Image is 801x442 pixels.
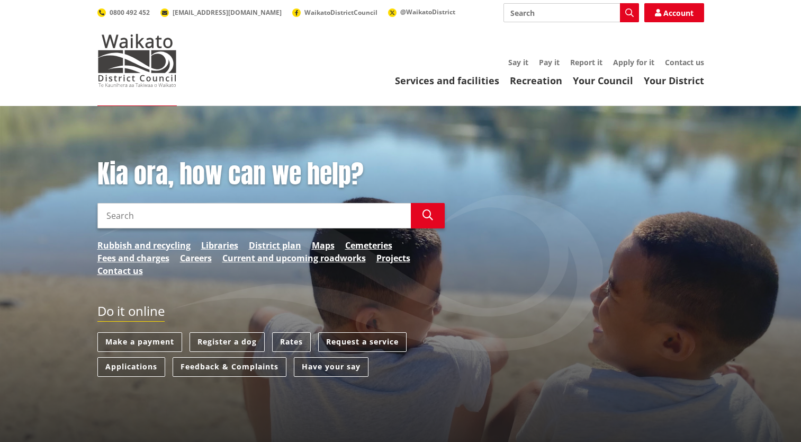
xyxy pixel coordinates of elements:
[97,304,165,322] h2: Do it online
[570,57,602,67] a: Report it
[97,34,177,87] img: Waikato District Council - Te Kaunihera aa Takiwaa o Waikato
[97,159,445,190] h1: Kia ora, how can we help?
[395,74,499,87] a: Services and facilities
[97,357,165,377] a: Applications
[345,239,392,252] a: Cemeteries
[97,252,169,264] a: Fees and charges
[539,57,560,67] a: Pay it
[160,8,282,17] a: [EMAIL_ADDRESS][DOMAIN_NAME]
[304,8,377,17] span: WaikatoDistrictCouncil
[97,203,411,228] input: Search input
[388,7,455,16] a: @WaikatoDistrict
[503,3,639,22] input: Search input
[644,3,704,22] a: Account
[201,239,238,252] a: Libraries
[97,8,150,17] a: 0800 492 452
[665,57,704,67] a: Contact us
[222,252,366,264] a: Current and upcoming roadworks
[294,357,368,377] a: Have your say
[190,332,265,352] a: Register a dog
[97,239,191,252] a: Rubbish and recycling
[510,74,562,87] a: Recreation
[173,357,286,377] a: Feedback & Complaints
[312,239,335,252] a: Maps
[249,239,301,252] a: District plan
[508,57,528,67] a: Say it
[292,8,377,17] a: WaikatoDistrictCouncil
[400,7,455,16] span: @WaikatoDistrict
[272,332,311,352] a: Rates
[613,57,654,67] a: Apply for it
[180,252,212,264] a: Careers
[97,332,182,352] a: Make a payment
[97,264,143,277] a: Contact us
[376,252,410,264] a: Projects
[644,74,704,87] a: Your District
[573,74,633,87] a: Your Council
[110,8,150,17] span: 0800 492 452
[318,332,407,352] a: Request a service
[173,8,282,17] span: [EMAIL_ADDRESS][DOMAIN_NAME]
